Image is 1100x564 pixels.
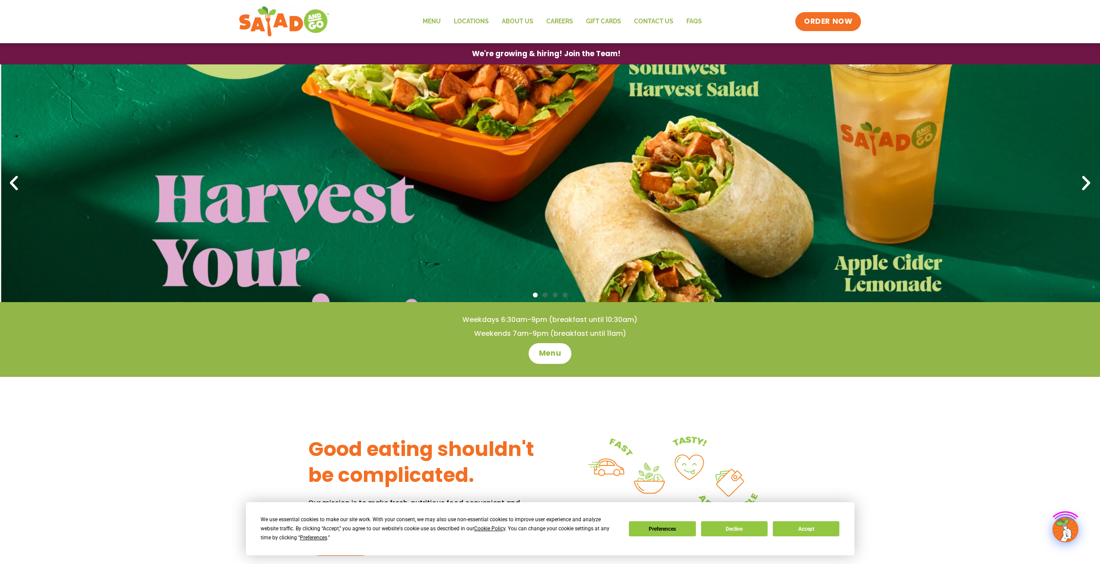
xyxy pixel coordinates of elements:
[1077,174,1096,193] div: Next slide
[529,343,571,364] a: Menu
[4,174,23,193] div: Previous slide
[701,521,768,536] button: Decline
[17,315,1083,325] h4: Weekdays 6:30am-9pm (breakfast until 10:30am)
[629,521,695,536] button: Preferences
[239,4,330,39] img: new-SAG-logo-768×292
[416,12,447,32] a: Menu
[680,12,708,32] a: FAQs
[447,12,495,32] a: Locations
[472,50,621,57] span: We're growing & hiring! Join the Team!
[773,521,839,536] button: Accept
[563,293,568,297] span: Go to slide 4
[474,526,505,532] span: Cookie Policy
[416,12,708,32] nav: Menu
[300,535,327,541] span: Preferences
[459,44,634,64] a: We're growing & hiring! Join the Team!
[17,329,1083,338] h4: Weekends 7am-9pm (breakfast until 11am)
[539,348,561,359] span: Menu
[246,502,854,555] div: Cookie Consent Prompt
[540,12,580,32] a: Careers
[543,293,548,297] span: Go to slide 2
[533,293,538,297] span: Go to slide 1
[804,16,852,27] span: ORDER NOW
[308,437,550,488] h3: Good eating shouldn't be complicated.
[553,293,558,297] span: Go to slide 3
[261,515,619,542] div: We use essential cookies to make our site work. With your consent, we may also use non-essential ...
[628,12,680,32] a: Contact Us
[580,12,628,32] a: GIFT CARDS
[308,497,550,520] p: Our mission is to make fresh, nutritious food convenient and affordable for ALL.
[795,12,861,31] a: ORDER NOW
[495,12,540,32] a: About Us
